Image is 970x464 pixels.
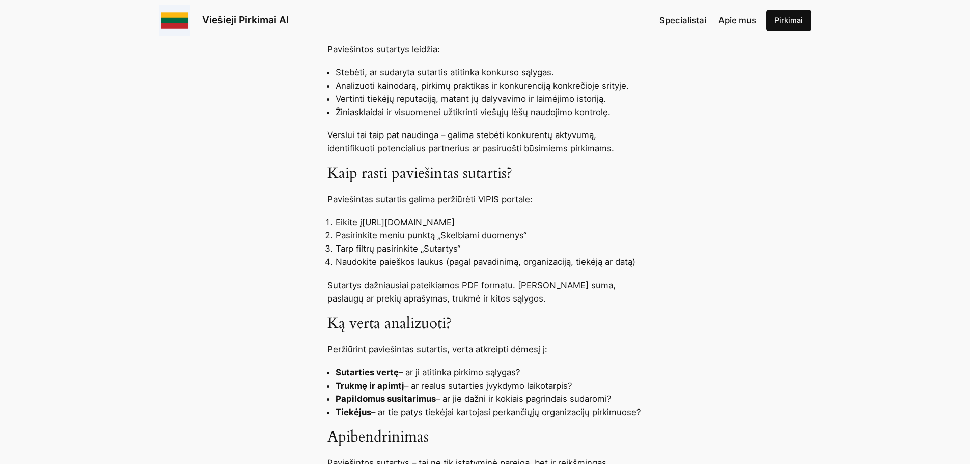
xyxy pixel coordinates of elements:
[336,79,643,92] li: Analizuoti kainodarą, pirkimų praktikas ir konkurenciją konkrečioje srityje.
[336,255,643,268] li: Naudokite paieškos laukus (pagal pavadinimą, organizaciją, tiekėją ar datą)
[336,92,643,105] li: Vertinti tiekėjų reputaciją, matant jų dalyvavimo ir laimėjimo istoriją.
[659,15,706,25] span: Specialistai
[327,428,643,447] h3: Apibendrinimas
[659,14,756,27] nav: Navigation
[202,14,289,26] a: Viešieji Pirkimai AI
[336,407,371,417] strong: Tiekėjus
[327,128,643,155] p: Verslui tai taip pat naudinga – galima stebėti konkurentų aktyvumą, identifikuoti potencialius pa...
[336,392,643,405] li: – ar jie dažni ir kokiais pagrindais sudaromi?
[336,394,436,404] strong: Papildomus susitarimus
[659,14,706,27] a: Specialistai
[327,279,643,305] p: Sutartys dažniausiai pateikiamos PDF formatu. [PERSON_NAME] suma, paslaugų ar prekių aprašymas, t...
[336,215,643,229] li: Eikite į
[336,242,643,255] li: Tarp filtrų pasirinkite „Sutartys“
[718,15,756,25] span: Apie mus
[766,10,811,31] a: Pirkimai
[327,315,643,333] h3: Ką verta analizuoti?
[336,229,643,242] li: Pasirinkite meniu punktą „Skelbiami duomenys“
[327,165,643,183] h3: Kaip rasti paviešintas sutartis?
[336,405,643,419] li: – ar tie patys tiekėjai kartojasi perkančiųjų organizacijų pirkimuose?
[362,217,455,227] a: [URL][DOMAIN_NAME]
[159,5,190,36] img: Viešieji pirkimai logo
[336,367,399,377] strong: Sutarties vertę
[336,379,643,392] li: – ar realus sutarties įvykdymo laikotarpis?
[336,380,404,391] strong: Trukmę ir apimtį
[336,66,643,79] li: Stebėti, ar sudaryta sutartis atitinka konkurso sąlygas.
[327,343,643,356] p: Peržiūrint paviešintas sutartis, verta atkreipti dėmesį į:
[327,193,643,206] p: Paviešintas sutartis galima peržiūrėti VIPIS portale:
[336,105,643,119] li: Žiniasklaidai ir visuomenei užtikrinti viešųjų lėšų naudojimo kontrolę.
[327,43,643,56] p: Paviešintos sutartys leidžia:
[718,14,756,27] a: Apie mus
[336,366,643,379] li: – ar ji atitinka pirkimo sąlygas?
